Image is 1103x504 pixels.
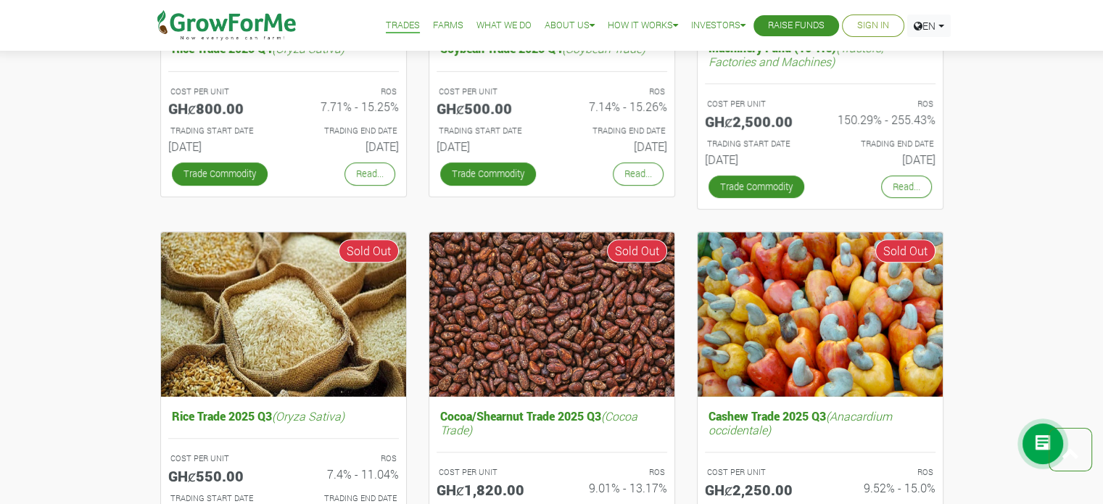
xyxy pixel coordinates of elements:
[907,15,951,37] a: EN
[709,175,804,198] a: Trade Commodity
[433,18,463,33] a: Farms
[297,86,397,98] p: ROS
[437,481,541,498] h5: GHȼ1,820.00
[172,162,268,185] a: Trade Commodity
[168,99,273,117] h5: GHȼ800.00
[705,152,809,166] h6: [DATE]
[705,37,935,172] a: Machinery Fund (10 Yrs)(Tractors, Factories and Machines) COST PER UNIT GHȼ2,500.00 ROS 150.29% -...
[565,125,665,137] p: Estimated Trading End Date
[831,481,935,495] h6: 9.52% - 15.0%
[437,38,667,159] a: Soybean Trade 2025 Q4(Soybean Trade) COST PER UNIT GHȼ500.00 ROS 7.14% - 15.26% TRADING START DAT...
[881,175,932,198] a: Read...
[563,481,667,495] h6: 9.01% - 13.17%
[831,152,935,166] h6: [DATE]
[339,239,399,263] span: Sold Out
[170,453,270,465] p: COST PER UNIT
[294,467,399,481] h6: 7.4% - 11.04%
[439,125,539,137] p: Estimated Trading Start Date
[386,18,420,33] a: Trades
[545,18,595,33] a: About Us
[563,139,667,153] h6: [DATE]
[831,112,935,126] h6: 150.29% - 255.43%
[439,466,539,479] p: COST PER UNIT
[607,239,667,263] span: Sold Out
[707,466,807,479] p: COST PER UNIT
[691,18,745,33] a: Investors
[613,162,664,185] a: Read...
[437,99,541,117] h5: GHȼ500.00
[768,18,825,33] a: Raise Funds
[440,408,637,437] i: (Cocoa Trade)
[833,98,933,110] p: ROS
[168,38,399,159] a: Rice Trade 2025 Q4(Oryza Sativa) COST PER UNIT GHȼ800.00 ROS 7.71% - 15.25% TRADING START DATE [D...
[705,37,935,72] h5: Machinery Fund (10 Yrs)
[437,405,667,440] h5: Cocoa/Shearnut Trade 2025 Q3
[429,232,674,397] img: growforme image
[272,408,344,424] i: (Oryza Sativa)
[294,139,399,153] h6: [DATE]
[170,125,270,137] p: Estimated Trading Start Date
[344,162,395,185] a: Read...
[833,138,933,150] p: Estimated Trading End Date
[707,138,807,150] p: Estimated Trading Start Date
[563,99,667,113] h6: 7.14% - 15.26%
[168,139,273,153] h6: [DATE]
[439,86,539,98] p: COST PER UNIT
[437,139,541,153] h6: [DATE]
[698,232,943,397] img: growforme image
[608,18,678,33] a: How it Works
[565,86,665,98] p: ROS
[476,18,532,33] a: What We Do
[168,467,273,484] h5: GHȼ550.00
[170,86,270,98] p: COST PER UNIT
[168,405,399,426] h5: Rice Trade 2025 Q3
[705,112,809,130] h5: GHȼ2,500.00
[297,453,397,465] p: ROS
[709,408,892,437] i: (Anacardium occidentale)
[297,125,397,137] p: Estimated Trading End Date
[705,481,809,498] h5: GHȼ2,250.00
[161,232,406,397] img: growforme image
[709,40,883,69] i: (Tractors, Factories and Machines)
[565,466,665,479] p: ROS
[833,466,933,479] p: ROS
[705,405,935,440] h5: Cashew Trade 2025 Q3
[707,98,807,110] p: COST PER UNIT
[875,239,935,263] span: Sold Out
[294,99,399,113] h6: 7.71% - 15.25%
[857,18,889,33] a: Sign In
[440,162,536,185] a: Trade Commodity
